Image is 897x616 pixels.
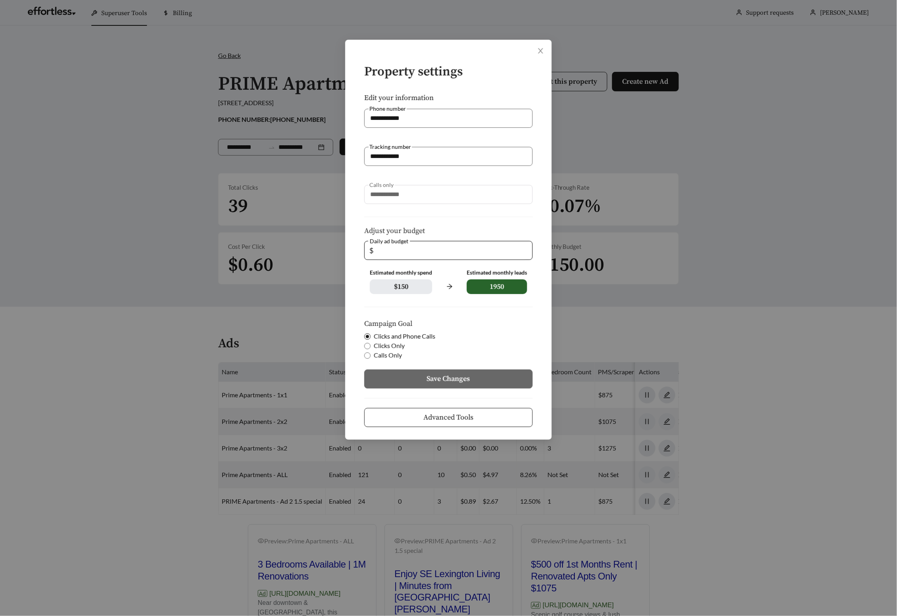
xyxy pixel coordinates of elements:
button: Close [530,40,552,62]
span: Clicks and Phone Calls [371,331,439,341]
span: arrow-right [442,279,457,294]
span: Advanced Tools [423,412,474,423]
h5: Adjust your budget [364,227,533,235]
button: Advanced Tools [364,408,533,427]
span: close [537,47,544,54]
span: Calls Only [371,350,405,360]
span: $ [369,241,373,260]
button: Save Changes [364,370,533,389]
a: Advanced Tools [364,413,533,421]
span: 1950 [467,279,527,294]
div: Estimated monthly spend [370,269,432,276]
div: Estimated monthly leads [467,269,527,276]
h4: Property settings [364,65,533,79]
span: $ 150 [370,279,432,294]
span: Clicks Only [371,341,408,350]
h5: Edit your information [364,94,533,102]
h5: Campaign Goal [364,320,533,328]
